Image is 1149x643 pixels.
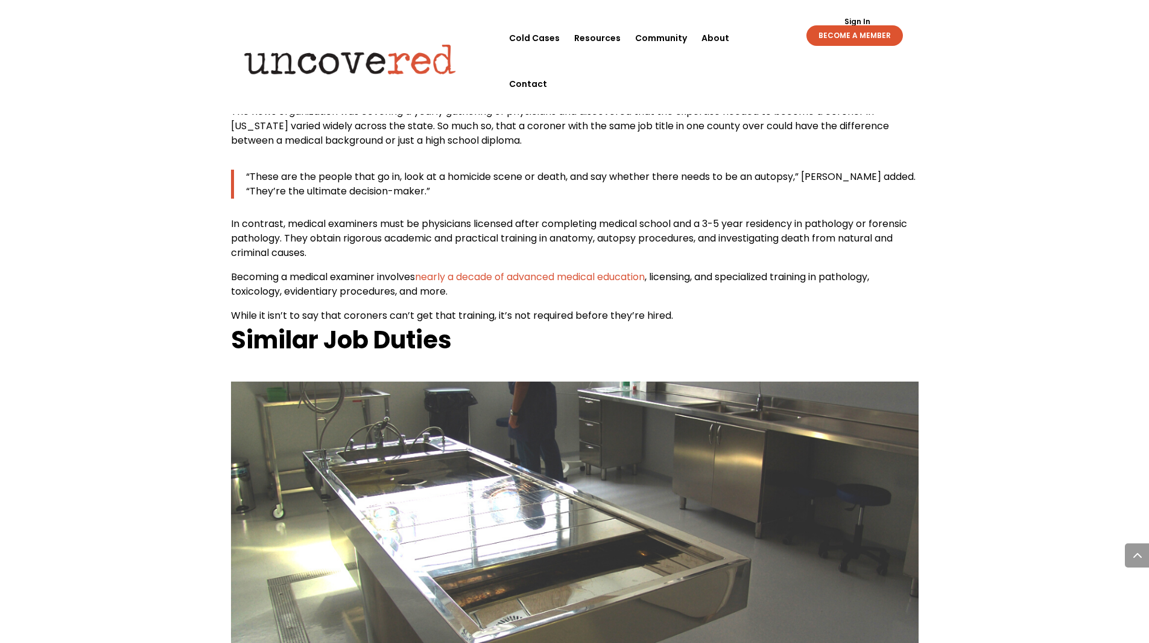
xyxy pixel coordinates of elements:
[509,61,547,107] a: Contact
[231,309,673,322] span: While it isn’t to say that coroners can’t get that training, it’s not required before they’re hired.
[574,15,621,61] a: Resources
[234,36,466,83] img: Uncovered logo
[415,270,645,284] a: nearly a decade of advanced medical education
[231,323,452,357] b: Similar Job Duties
[838,18,877,25] a: Sign In
[231,270,869,298] span: , licensing, and specialized training in pathology, toxicology, evidentiary procedures, and more.
[806,25,903,46] a: BECOME A MEMBER
[635,15,687,61] a: Community
[231,270,415,284] span: Becoming a medical examiner involves
[701,15,729,61] a: About
[509,15,560,61] a: Cold Cases
[246,170,916,198] span: “These are the people that go in, look at a homicide scene or death, and say whether there needs ...
[231,217,907,260] span: In contrast, medical examiners must be physicians licensed after completing medical school and a ...
[231,104,889,147] span: The news organization was covering a yearly gathering of physicians and discovered that the exper...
